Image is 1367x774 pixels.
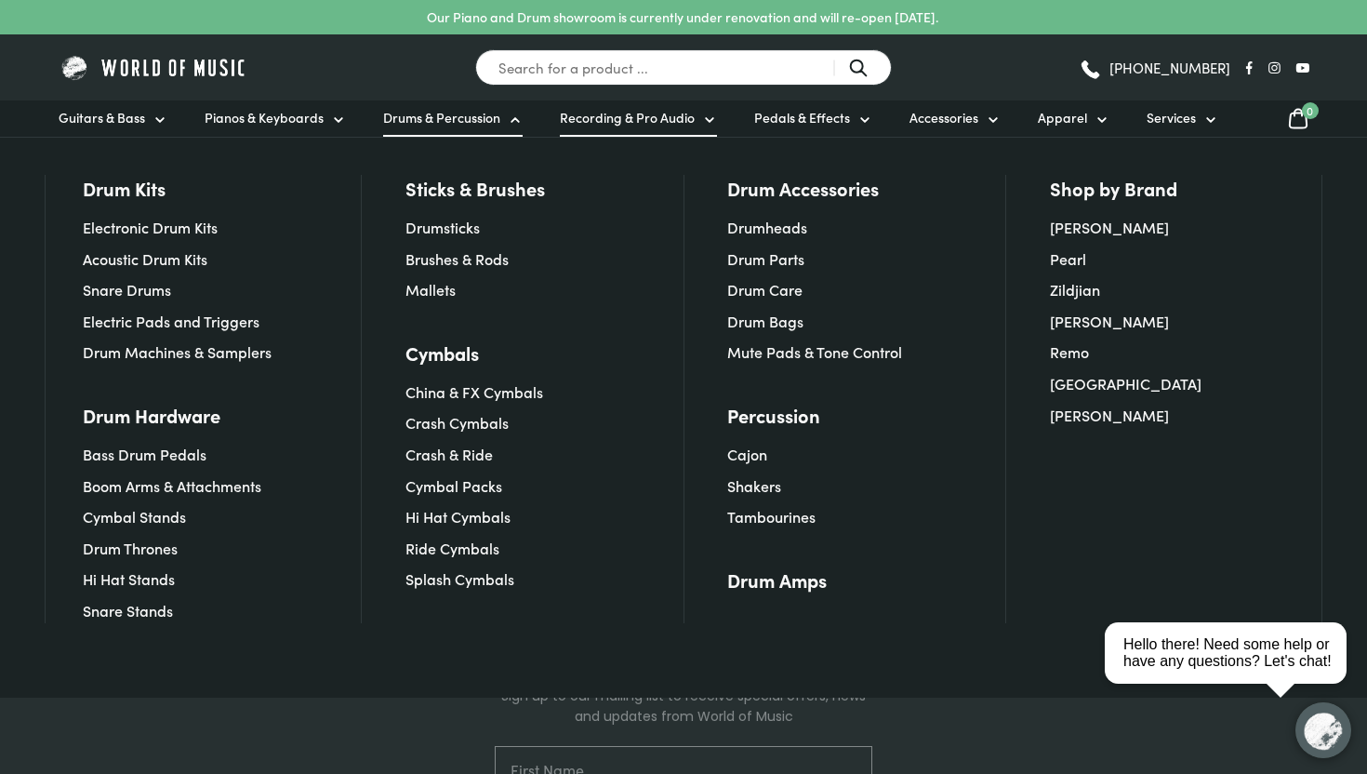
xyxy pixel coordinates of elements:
[83,279,171,300] a: Snare Drums
[83,341,272,362] a: Drum Machines & Samplers
[727,567,827,593] a: Drum Amps
[560,108,695,127] span: Recording & Pro Audio
[1038,108,1087,127] span: Apparel
[83,248,207,269] a: Acoustic Drum Kits
[727,248,804,269] a: Drum Parts
[59,53,249,82] img: World of Music
[83,568,175,589] a: Hi Hat Stands
[405,506,511,527] a: Hi Hat Cymbals
[83,538,178,558] a: Drum Thrones
[83,311,259,331] a: Electric Pads and Triggers
[1050,373,1201,394] a: [GEOGRAPHIC_DATA]
[727,506,816,527] a: Tambourines
[727,217,807,237] a: Drumheads
[1050,341,1089,362] a: Remo
[475,49,892,86] input: Search for a product ...
[83,506,186,527] a: Cymbal Stands
[83,444,206,464] a: Bass Drum Pedals
[1050,279,1100,300] a: Zildjian
[754,108,850,127] span: Pedals & Effects
[83,402,220,428] a: Drum Hardware
[1109,60,1230,74] span: [PHONE_NUMBER]
[1050,175,1177,201] a: Shop by Brand
[205,108,324,127] span: Pianos & Keyboards
[909,108,978,127] span: Accessories
[83,217,218,237] a: Electronic Drum Kits
[405,175,545,201] a: Sticks & Brushes
[727,279,803,300] a: Drum Care
[405,444,493,464] a: Crash & Ride
[727,341,902,362] a: Mute Pads & Tone Control
[727,475,781,496] a: Shakers
[83,475,261,496] a: Boom Arms & Attachments
[59,108,145,127] span: Guitars & Bass
[1050,405,1169,425] a: [PERSON_NAME]
[83,175,166,201] a: Drum Kits
[405,568,514,589] a: Splash Cymbals
[405,340,479,366] a: Cymbals
[405,475,502,496] a: Cymbal Packs
[727,175,879,201] a: Drum Accessories
[1147,108,1196,127] span: Services
[427,7,938,27] p: Our Piano and Drum showroom is currently under renovation and will re-open [DATE].
[1079,54,1230,82] a: [PHONE_NUMBER]
[405,248,509,269] a: Brushes & Rods
[383,108,500,127] span: Drums & Percussion
[405,381,543,402] a: China & FX Cymbals
[1050,217,1169,237] a: [PERSON_NAME]
[405,412,509,433] a: Crash Cymbals
[83,600,173,621] a: Snare Stands
[405,538,499,558] a: Ride Cymbals
[1050,248,1086,269] a: Pearl
[405,279,456,300] a: Mallets
[727,402,820,428] a: Percussion
[1097,569,1367,774] iframe: Chat with our support team
[1302,102,1319,119] span: 0
[727,311,803,331] a: Drum Bags
[405,217,480,237] a: Drumsticks
[727,444,767,464] a: Cajon
[1050,311,1169,331] a: [PERSON_NAME]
